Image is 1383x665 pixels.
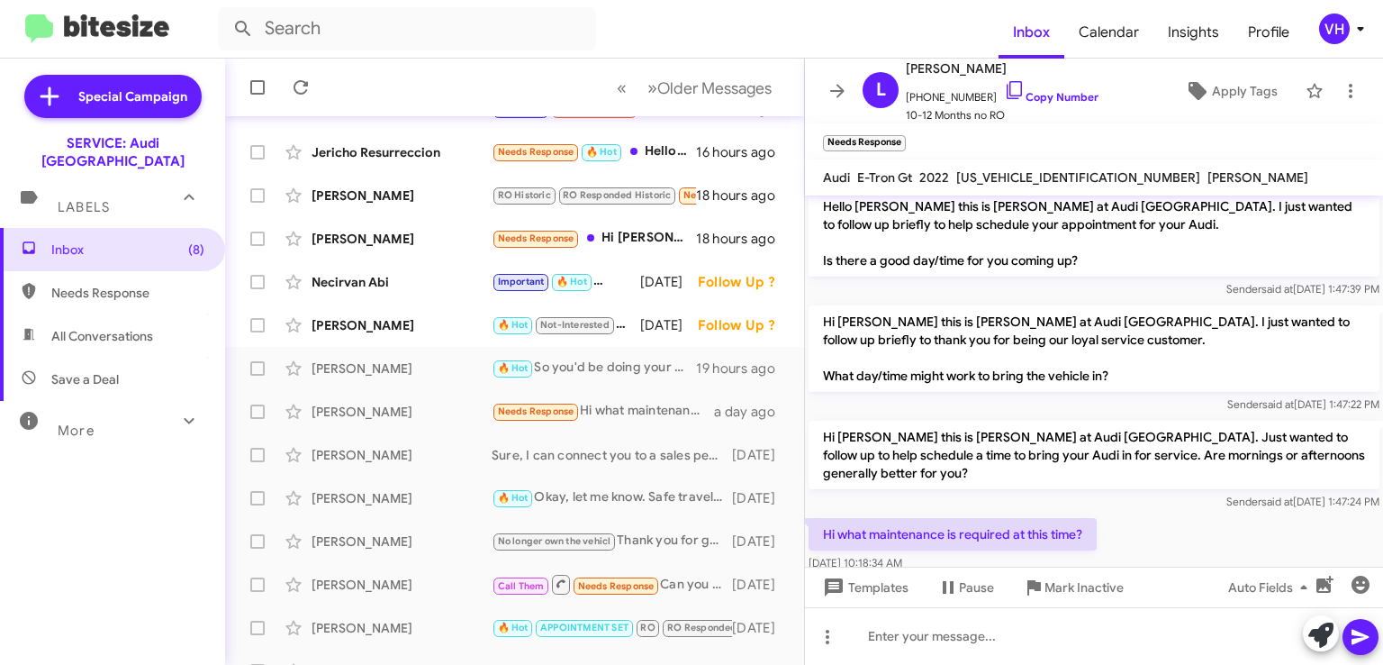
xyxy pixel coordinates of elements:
button: Apply Tags [1164,75,1297,107]
span: Labels [58,199,110,215]
div: [PERSON_NAME] [312,446,492,464]
span: Needs Response [683,189,760,201]
a: Copy Number [1004,90,1098,104]
span: (8) [188,241,204,259]
span: [PERSON_NAME] [906,58,1098,79]
span: [PERSON_NAME] [1207,169,1308,186]
button: VH [1304,14,1363,44]
div: Hi what maintenance is required at this time? [492,401,714,422]
span: No longer own the vehicl [498,535,611,547]
div: VH [1319,14,1350,44]
div: 19 hours ago [696,360,790,378]
div: 18 hours ago [696,187,790,205]
span: Audi [823,169,850,186]
p: Hi [PERSON_NAME] this is [PERSON_NAME] at Audi [GEOGRAPHIC_DATA]. Just wanted to follow up to hel... [809,421,1379,489]
span: 🔥 Hot [586,146,617,158]
div: [PERSON_NAME] [312,619,492,637]
span: Sender [DATE] 1:47:22 PM [1227,397,1379,411]
span: 🔥 Hot [498,492,529,504]
span: Call Them [498,580,545,592]
input: Search [218,7,596,50]
button: Previous [606,69,637,106]
span: Older Messages [657,78,772,98]
div: [PERSON_NAME] [312,360,492,378]
a: Profile [1234,6,1304,59]
div: 2020 Q3 [492,314,640,335]
a: Calendar [1064,6,1153,59]
span: « [617,77,627,99]
span: Pause [959,571,994,604]
div: Okay, let me know. Safe travels! [492,487,732,508]
span: 2022 [919,169,949,186]
span: Save a Deal [51,370,119,388]
span: Important [498,276,545,287]
div: [PERSON_NAME] [312,403,492,421]
span: RO Historic [498,189,551,201]
div: [DATE] [640,316,698,334]
div: Yes [492,271,640,292]
span: Needs Response [578,580,655,592]
span: RO [640,622,655,633]
p: Hi what maintenance is required at this time? [809,518,1097,551]
span: L [876,76,886,105]
span: [PHONE_NUMBER] [906,79,1098,106]
div: Hello, what is the earliest time I can bring it [DATE][DATE]? [492,141,696,162]
div: Follow Up ? [698,273,790,291]
span: APPOINTMENT SET [540,622,628,633]
span: » [647,77,657,99]
div: [DATE] [732,619,790,637]
span: [DATE] 10:18:34 AM [809,556,902,569]
span: Special Campaign [78,87,187,105]
span: 🔥 Hot [556,276,587,287]
span: Needs Response [498,232,574,244]
div: [PERSON_NAME] [312,576,492,594]
div: 18 hours ago [696,230,790,248]
span: 🔥 Hot [498,622,529,633]
p: Hello [PERSON_NAME] this is [PERSON_NAME] at Audi [GEOGRAPHIC_DATA]. I just wanted to follow up b... [809,190,1379,277]
div: [PERSON_NAME] [312,316,492,334]
span: 10-12 Months no RO [906,106,1098,124]
span: E-Tron Gt [857,169,912,186]
span: RO Responded Historic [563,189,671,201]
div: Can you give me schedule? [492,573,732,596]
span: Needs Response [498,405,574,417]
span: 🔥 Hot [498,362,529,374]
span: Apply Tags [1212,75,1278,107]
span: said at [1262,397,1294,411]
div: So you'd be doing your 30k maintenance service. It's $1,285.95 before taxes, but I just saw that ... [492,358,696,378]
div: [DATE] [732,576,790,594]
span: Not-Interested [540,319,610,331]
span: All Conversations [51,327,153,345]
p: Hi [PERSON_NAME] this is [PERSON_NAME] at Audi [GEOGRAPHIC_DATA]. I just wanted to follow up brie... [809,305,1379,392]
span: Needs Response [498,146,574,158]
div: I usually go to [GEOGRAPHIC_DATA][PERSON_NAME] audi for service. Thanks [492,185,696,205]
span: More [58,423,95,439]
a: Special Campaign [24,75,202,118]
button: Templates [805,571,923,604]
div: Sure, I can connect you to a sales person if you'd like? [492,446,732,464]
div: [DATE] [640,273,698,291]
div: [PERSON_NAME] [312,187,492,205]
span: Needs Response [51,284,204,302]
a: Inbox [999,6,1064,59]
div: 16 hours ago [696,143,790,161]
span: 🔥 Hot [498,319,529,331]
button: Next [637,69,782,106]
span: [US_VEHICLE_IDENTIFICATION_NUMBER] [956,169,1200,186]
span: RO Responded [667,622,737,633]
div: Necirvan Abi [312,273,492,291]
button: Mark Inactive [1008,571,1138,604]
button: Pause [923,571,1008,604]
div: Thank you for getting back to me. I will update my records. [492,531,732,551]
div: Jericho Resurreccion [312,143,492,161]
div: [DATE] [732,446,790,464]
span: Inbox [51,241,204,259]
div: [PERSON_NAME] [312,533,492,551]
div: [PERSON_NAME] [312,489,492,507]
div: Follow Up ? [698,316,790,334]
a: Insights [1153,6,1234,59]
